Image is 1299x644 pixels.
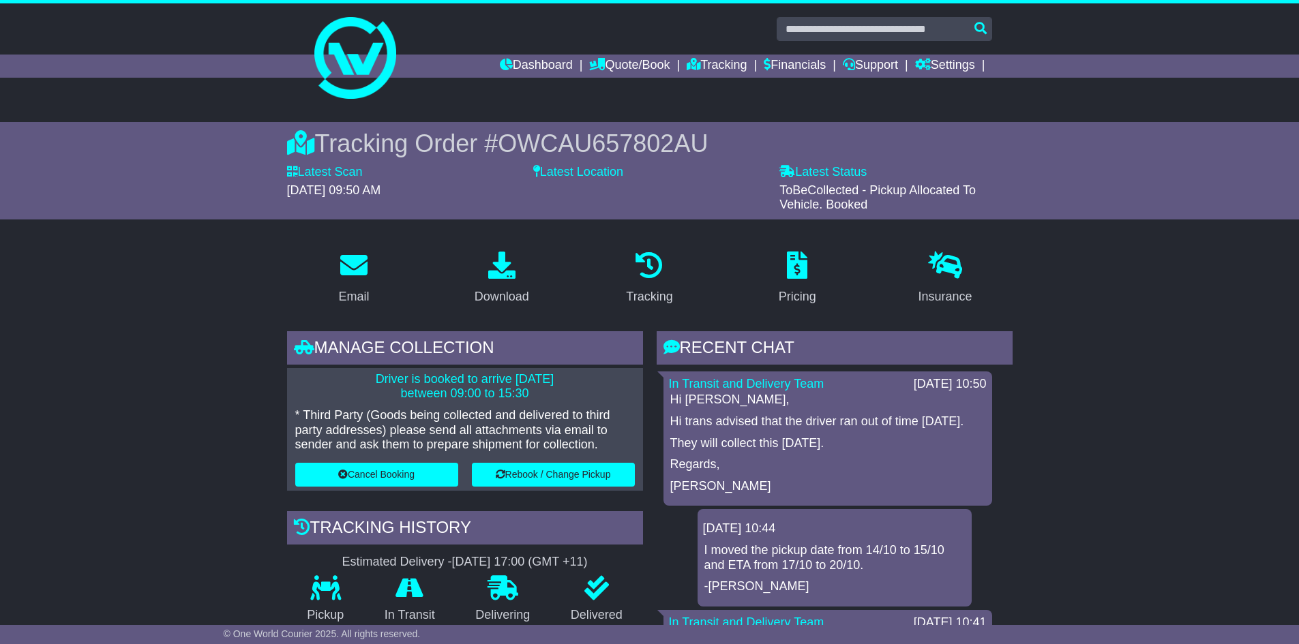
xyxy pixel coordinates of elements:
label: Latest Location [533,165,623,180]
div: [DATE] 17:00 (GMT +11) [452,555,588,570]
div: Email [338,288,369,306]
div: Tracking history [287,511,643,548]
span: OWCAU657802AU [498,129,708,157]
p: In Transit [364,608,456,623]
a: Tracking [617,247,681,311]
p: Hi trans advised that the driver ran out of time [DATE]. [670,414,985,429]
p: Delivering [456,608,551,623]
p: They will collect this [DATE]. [670,436,985,451]
div: Manage collection [287,331,643,368]
div: [DATE] 10:44 [703,521,966,536]
div: Tracking [626,288,672,306]
div: Tracking Order # [287,129,1013,158]
a: Download [466,247,538,311]
p: I moved the pickup date from 14/10 to 15/10 and ETA from 17/10 to 20/10. [704,543,965,572]
p: -[PERSON_NAME] [704,579,965,594]
a: Insurance [910,247,981,311]
p: Regards, [670,457,985,472]
p: Delivered [550,608,643,623]
a: Tracking [687,55,747,78]
p: [PERSON_NAME] [670,479,985,494]
a: Email [329,247,378,311]
div: [DATE] 10:50 [914,377,987,392]
p: * Third Party (Goods being collected and delivered to third party addresses) please send all atta... [295,408,635,453]
a: Financials [764,55,826,78]
a: Support [843,55,898,78]
div: RECENT CHAT [657,331,1013,368]
span: [DATE] 09:50 AM [287,183,381,197]
a: In Transit and Delivery Team [669,377,824,390]
div: Pricing [779,288,816,306]
a: Quote/Book [589,55,670,78]
label: Latest Status [779,165,867,180]
span: ToBeCollected - Pickup Allocated To Vehicle. Booked [779,183,976,212]
div: Estimated Delivery - [287,555,643,570]
a: Settings [915,55,975,78]
p: Pickup [287,608,365,623]
div: [DATE] 10:41 [914,615,987,630]
button: Rebook / Change Pickup [472,463,635,487]
div: Download [475,288,529,306]
div: Insurance [919,288,972,306]
a: Pricing [770,247,825,311]
a: In Transit and Delivery Team [669,615,824,629]
button: Cancel Booking [295,463,458,487]
label: Latest Scan [287,165,363,180]
p: Driver is booked to arrive [DATE] between 09:00 to 15:30 [295,372,635,401]
span: © One World Courier 2025. All rights reserved. [224,628,421,639]
p: Hi [PERSON_NAME], [670,393,985,408]
a: Dashboard [500,55,573,78]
